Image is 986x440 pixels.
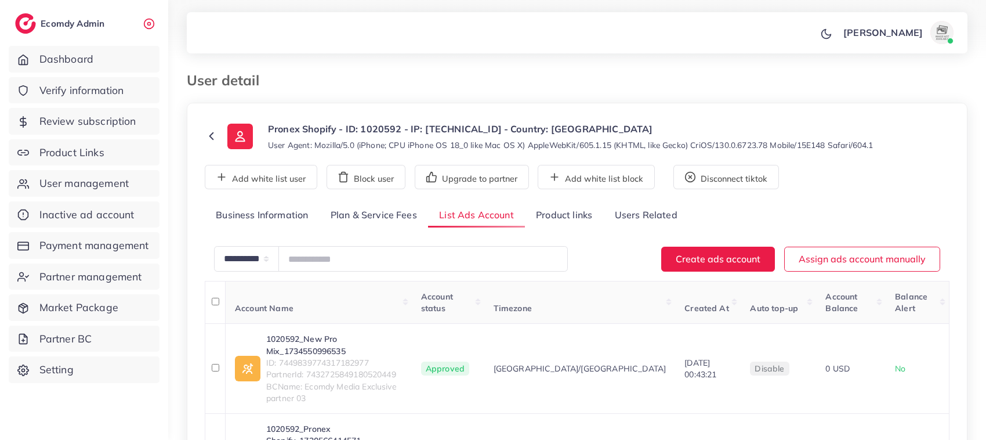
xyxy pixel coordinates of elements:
[837,21,958,44] a: [PERSON_NAME]avatar
[415,165,529,189] button: Upgrade to partner
[39,362,74,377] span: Setting
[421,291,453,313] span: Account status
[684,358,716,380] span: [DATE] 00:43:21
[9,77,159,104] a: Verify information
[235,303,293,313] span: Account Name
[494,303,532,313] span: Timezone
[15,13,36,34] img: logo
[9,46,159,73] a: Dashboard
[39,52,93,67] span: Dashboard
[825,363,850,374] span: 0 USD
[320,203,428,228] a: Plan & Service Fees
[895,291,927,313] span: Balance Alert
[39,238,149,253] span: Payment management
[895,363,905,374] span: No
[9,326,159,352] a: Partner BC
[843,26,923,39] p: [PERSON_NAME]
[784,247,940,272] button: Assign ads account manually
[930,21,954,44] img: avatar
[39,145,104,160] span: Product Links
[9,139,159,166] a: Product Links
[39,114,136,129] span: Review subscription
[9,108,159,135] a: Review subscription
[9,294,159,321] a: Market Package
[15,13,107,34] a: logoEcomdy Admin
[266,381,403,405] span: BCName: Ecomdy Media Exclusive partner 03
[187,72,269,89] h3: User detail
[39,83,124,98] span: Verify information
[603,203,688,228] a: Users Related
[39,331,92,347] span: Partner BC
[9,232,159,259] a: Payment management
[428,203,525,228] a: List Ads Account
[9,170,159,197] a: User management
[235,356,260,381] img: ic-ad-info.7fc67b75.svg
[9,264,159,290] a: Partner management
[661,247,775,272] button: Create ads account
[39,300,118,315] span: Market Package
[525,203,603,228] a: Product links
[327,165,405,189] button: Block user
[205,203,320,228] a: Business Information
[755,363,784,374] span: disable
[227,124,253,149] img: ic-user-info.36bf1079.svg
[268,122,873,136] p: Pronex Shopify - ID: 1020592 - IP: [TECHNICAL_ID] - Country: [GEOGRAPHIC_DATA]
[538,165,655,189] button: Add white list block
[205,165,317,189] button: Add white list user
[673,165,779,189] button: Disconnect tiktok
[9,356,159,383] a: Setting
[825,291,858,313] span: Account Balance
[494,363,666,374] span: [GEOGRAPHIC_DATA]/[GEOGRAPHIC_DATA]
[266,357,403,369] span: ID: 7449839774317182977
[421,362,469,376] span: Approved
[268,139,873,151] small: User Agent: Mozilla/5.0 (iPhone; CPU iPhone OS 18_0 like Mac OS X) AppleWebKit/605.1.15 (KHTML, l...
[41,18,107,29] h2: Ecomdy Admin
[39,269,142,284] span: Partner management
[750,303,798,313] span: Auto top-up
[39,207,135,222] span: Inactive ad account
[266,333,403,357] a: 1020592_New Pro Mix_1734550996535
[684,303,729,313] span: Created At
[39,176,129,191] span: User management
[9,201,159,228] a: Inactive ad account
[266,369,403,380] span: PartnerId: 7432725849180520449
